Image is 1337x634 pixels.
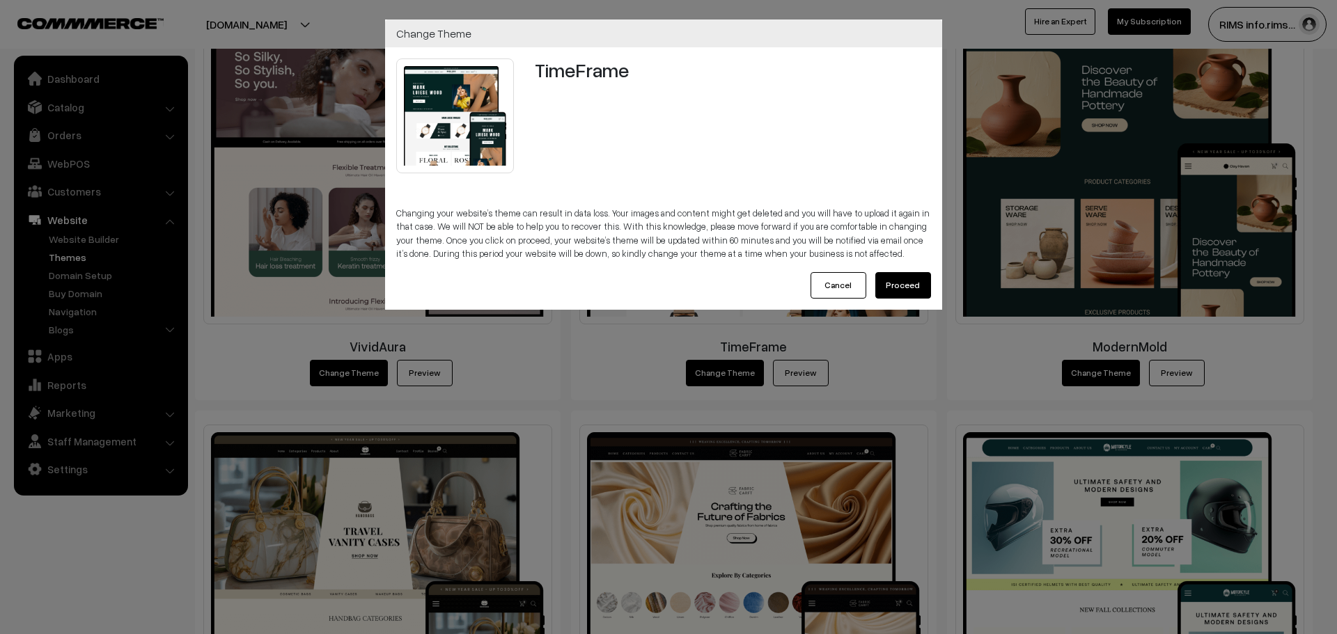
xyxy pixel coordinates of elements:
[535,58,931,82] h3: TimeFrame
[396,207,931,261] p: Changing your website’s theme can result in data loss. Your images and content might get deleted ...
[875,272,931,299] button: Proceed
[385,19,942,47] div: Change Theme
[396,58,515,173] img: theme
[811,272,866,299] button: Cancel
